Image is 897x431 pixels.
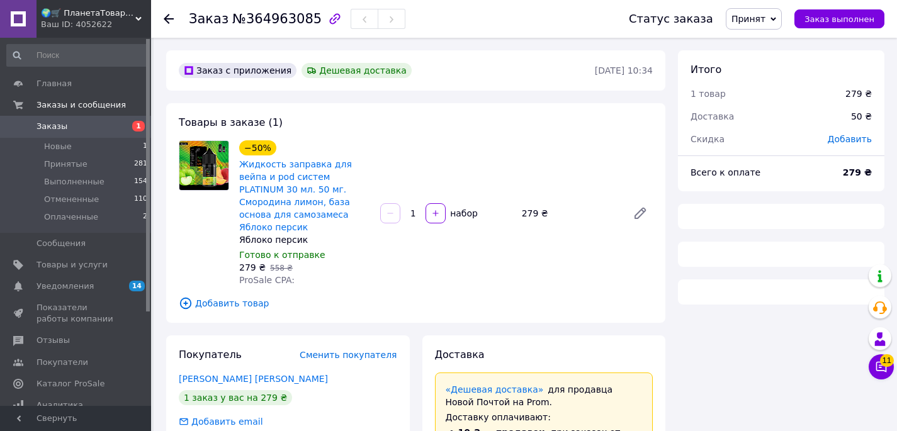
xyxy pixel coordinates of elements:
span: 154 [134,176,147,188]
span: ProSale CPA: [239,275,295,285]
span: Доставка [691,111,734,121]
div: 50 ₴ [843,103,879,130]
span: Отмененные [44,194,99,205]
button: Заказ выполнен [794,9,884,28]
span: Каталог ProSale [37,378,104,389]
div: Заказ с приложения [179,63,296,78]
a: Жидкость заправка для вейпа и pod систем PLATINUM 30 мл. 50 мг. Смородина лимон, база основа для ... [239,159,352,232]
span: Главная [37,78,72,89]
span: Показатели работы компании [37,302,116,325]
b: 279 ₴ [843,167,872,177]
span: Заказы [37,121,67,132]
input: Поиск [6,44,149,67]
span: Товары и услуги [37,259,108,271]
span: Добавить товар [179,296,653,310]
div: Статус заказа [629,13,713,25]
span: Аналитика [37,400,83,411]
div: Добавить email [178,415,264,428]
span: Готово к отправке [239,250,325,260]
div: Ваш ID: 4052622 [41,19,151,30]
span: 1 товар [691,89,726,99]
div: 1 заказ у вас на 279 ₴ [179,390,292,405]
span: 14 [129,281,145,291]
div: Добавить email [190,415,264,428]
span: Добавить [828,134,872,144]
span: 🌍🛒 ПланетаТоваров 🌍🛒 сеть интернет магазинов [41,8,135,19]
span: Скидка [691,134,725,144]
span: Покупатель [179,349,242,361]
div: Яблоко персик [239,233,370,246]
div: Вернуться назад [164,13,174,25]
span: 2 [143,211,147,223]
span: Заказ выполнен [804,14,874,24]
span: Товары в заказе (1) [179,116,283,128]
span: 11 [880,354,894,367]
a: «Дешевая доставка» [446,384,544,395]
button: Чат с покупателем11 [869,354,894,379]
img: Жидкость заправка для вейпа и pod систем PLATINUM 30 мл. 50 мг. Смородина лимон, база основа для ... [179,141,228,190]
span: Новые [44,141,72,152]
span: Доставка [435,349,485,361]
span: Заказ [189,11,228,26]
span: Принятые [44,159,87,170]
span: 558 ₴ [270,264,293,272]
span: 110 [134,194,147,205]
div: Дешевая доставка [302,63,412,78]
span: 1 [143,141,147,152]
span: 279 ₴ [239,262,266,272]
span: Сообщения [37,238,86,249]
span: Итого [691,64,721,76]
span: Сменить покупателя [300,350,397,360]
span: Оплаченные [44,211,98,223]
div: для продавца Новой Почтой на Prom. [446,383,643,408]
span: Покупатели [37,357,88,368]
span: Заказы и сообщения [37,99,126,111]
span: Всего к оплате [691,167,760,177]
span: №364963085 [232,11,322,26]
a: Редактировать [628,201,653,226]
span: Выполненные [44,176,104,188]
div: 279 ₴ [845,87,872,100]
div: 279 ₴ [517,204,623,222]
span: Уведомления [37,281,94,292]
div: Доставку оплачивают: [446,411,643,423]
div: набор [447,207,479,220]
a: [PERSON_NAME] [PERSON_NAME] [179,374,328,384]
div: −50% [239,140,276,155]
span: 281 [134,159,147,170]
time: [DATE] 10:34 [595,65,653,76]
span: Принят [731,14,765,24]
span: Отзывы [37,335,70,346]
span: 1 [132,121,145,132]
